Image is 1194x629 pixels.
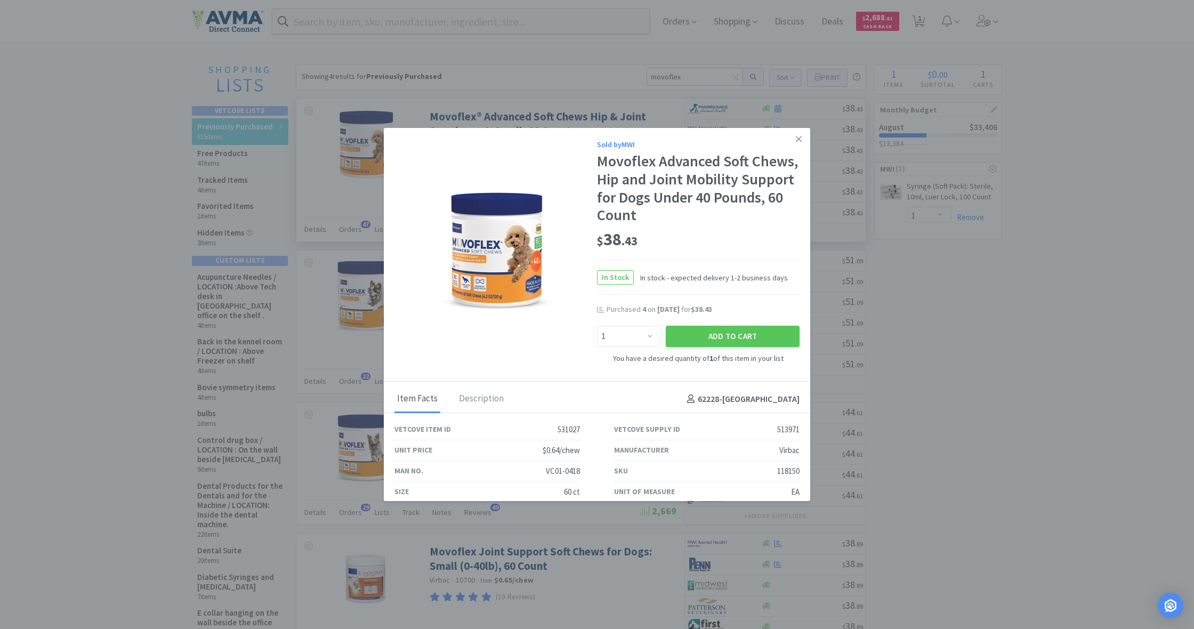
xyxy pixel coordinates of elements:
[777,465,800,478] div: 118150
[558,423,580,436] div: 531027
[666,326,800,347] button: Add to Cart
[614,465,628,477] div: SKU
[1158,593,1183,618] div: Open Intercom Messenger
[564,486,580,498] div: 60 ct
[394,486,409,497] div: Size
[426,182,564,321] img: e97a8c64e8d94afa8631700ef4aee293_513971.png
[597,233,603,248] span: $
[642,304,646,314] span: 4
[394,423,451,435] div: Vetcove Item ID
[614,444,669,456] div: Manufacturer
[597,229,638,250] span: 38
[657,304,680,314] span: [DATE]
[634,272,788,284] span: In stock - expected delivery 1-2 business days
[597,139,800,150] div: Sold by MWI
[456,386,506,413] div: Description
[394,444,432,456] div: Unit Price
[777,423,800,436] div: 513971
[791,486,800,498] div: EA
[597,352,800,364] div: You have a desired quantity of of this item in your list
[543,444,580,457] div: $0.64/chew
[622,233,638,248] span: . 43
[683,392,800,406] h4: 62228 - [GEOGRAPHIC_DATA]
[614,486,675,497] div: Unit of Measure
[709,353,713,363] strong: 1
[614,423,680,435] div: Vetcove Supply ID
[607,304,800,315] div: Purchased on for
[691,304,712,314] span: $38.43
[597,152,800,224] div: Movoflex Advanced Soft Chews, Hip and Joint Mobility Support for Dogs Under 40 Pounds, 60 Count
[394,386,440,413] div: Item Facts
[394,465,423,477] div: Man No.
[779,444,800,457] div: Virbac
[598,271,633,284] span: In Stock
[546,465,580,478] div: VC01-0418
